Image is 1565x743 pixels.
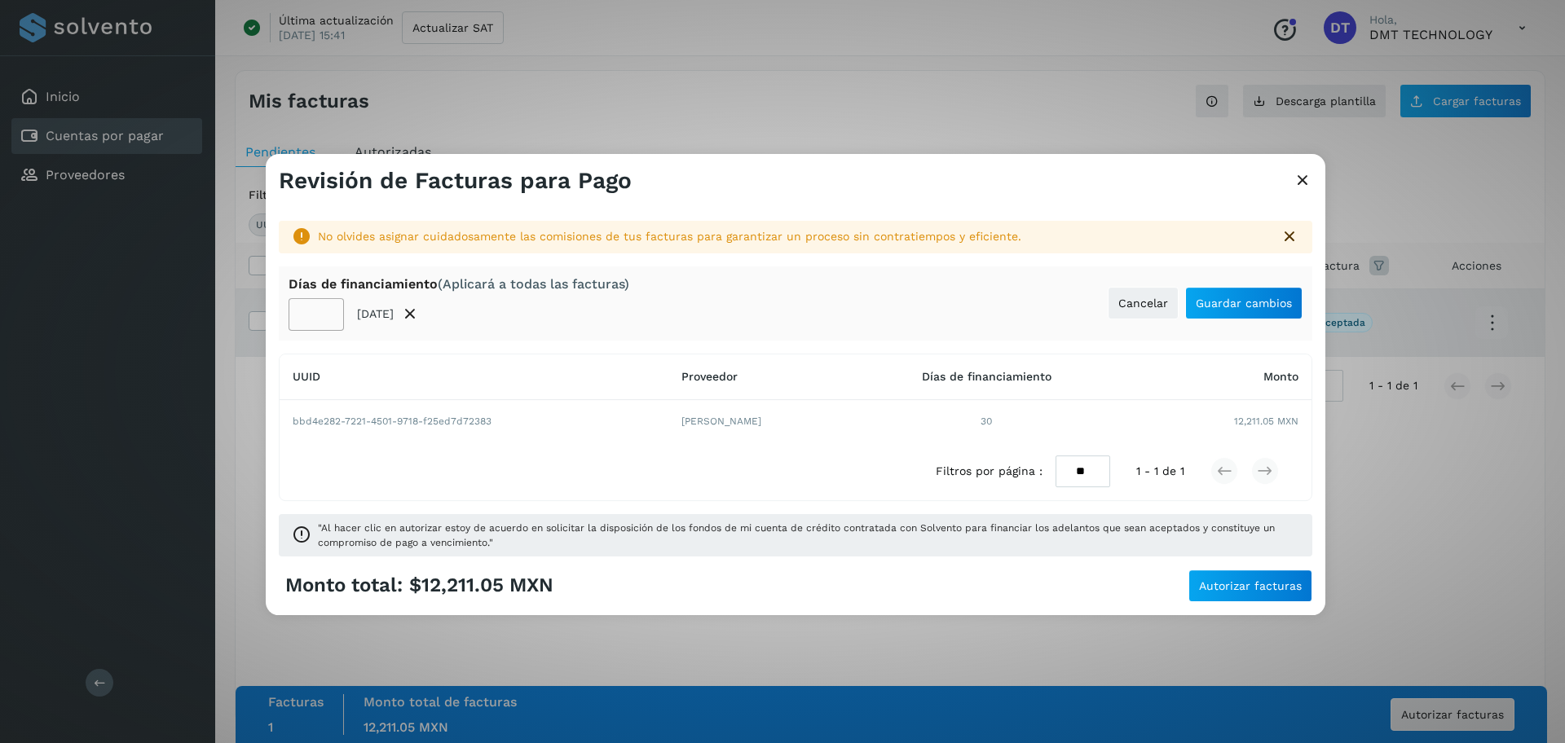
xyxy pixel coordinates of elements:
[1108,287,1179,319] button: Cancelar
[1136,463,1184,480] span: 1 - 1 de 1
[922,370,1051,383] span: Días de financiamiento
[1196,297,1292,309] span: Guardar cambios
[852,400,1121,442] td: 30
[318,521,1299,550] span: "Al hacer clic en autorizar estoy de acuerdo en solicitar la disposición de los fondos de mi cuen...
[279,167,632,195] h3: Revisión de Facturas para Pago
[409,574,553,597] span: $12,211.05 MXN
[1188,569,1312,602] button: Autorizar facturas
[293,370,320,383] span: UUID
[936,463,1043,480] span: Filtros por página :
[681,370,738,383] span: Proveedor
[1234,414,1298,429] span: 12,211.05 MXN
[289,276,629,292] div: Días de financiamiento
[1199,580,1302,591] span: Autorizar facturas
[280,400,668,442] td: bbd4e282-7221-4501-9718-f25ed7d72383
[357,307,394,321] p: [DATE]
[668,400,852,442] td: [PERSON_NAME]
[438,276,629,292] span: (Aplicará a todas las facturas)
[1118,297,1168,309] span: Cancelar
[318,228,1267,245] div: No olvides asignar cuidadosamente las comisiones de tus facturas para garantizar un proceso sin c...
[1263,370,1298,383] span: Monto
[1185,287,1303,319] button: Guardar cambios
[285,574,403,597] span: Monto total:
